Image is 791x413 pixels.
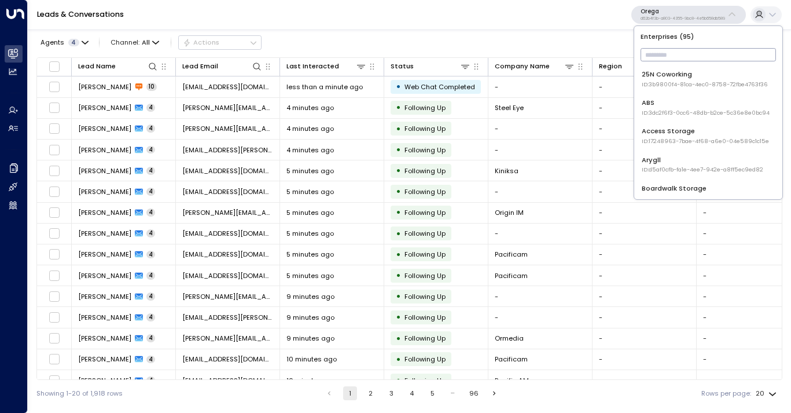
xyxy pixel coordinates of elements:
div: Lead Email [182,61,218,72]
td: - [593,160,697,181]
span: 10 minutes ago [286,376,337,385]
span: Toggle select row [49,353,60,365]
span: 4 minutes ago [286,124,334,133]
span: roberta.scendoni@ormedia.co.uk [182,334,273,343]
div: • [396,226,401,242]
span: John Higgins [78,103,131,112]
span: csmith@pacificam.co.uk [182,271,273,280]
div: Status [391,61,470,72]
span: Toggle select row [49,332,60,344]
span: Following Up [404,187,446,196]
span: 4 minutes ago [286,145,334,155]
div: • [396,100,401,115]
td: - [593,98,697,118]
div: • [396,352,401,367]
td: - [593,370,697,390]
div: 20 [756,386,779,401]
td: - [488,224,593,244]
td: - [488,286,593,306]
div: Arygll [642,155,763,174]
span: Toggle select row [49,248,60,260]
span: Following Up [404,145,446,155]
span: Roberta Scendoni [78,334,131,343]
span: Touseef Ulfat [78,82,131,92]
span: Following Up [404,250,446,259]
span: cwegerif@dialecticanet.com [182,187,273,196]
span: ID: 17248963-7bae-4f68-a6e0-04e589c1c15e [642,137,769,145]
span: 4 [146,334,155,342]
span: ID: d5af0cfb-fa1e-4ee7-942e-a8ff5ec9ed82 [642,166,763,174]
button: Go to next page [487,386,501,400]
label: Rows per page: [701,389,751,399]
span: 5 minutes ago [286,250,334,259]
span: 10 [146,83,157,91]
button: Go to page 96 [467,386,481,400]
span: aslater@pacificam.co.uk [182,229,273,238]
div: • [396,372,401,388]
span: 9 minutes ago [286,292,334,301]
div: • [396,331,401,346]
button: Go to page 4 [405,386,419,400]
span: vbrea@pacificam.co.uk [182,250,273,259]
button: Go to page 3 [384,386,398,400]
span: 4 minutes ago [286,103,334,112]
span: Arlene [78,208,131,217]
span: arlene@originim.com [182,208,273,217]
div: • [396,142,401,158]
td: - [593,119,697,139]
span: Toggle select row [49,312,60,323]
span: rhiannon.cole@sheridanmaine.com [182,145,273,155]
span: richard.cobbold@consortium-im.com [182,292,273,301]
div: Region [599,61,679,72]
td: - [593,224,697,244]
div: • [396,184,401,199]
div: Showing 1-20 of 1,918 rows [36,389,123,399]
td: - [593,203,697,223]
span: Toggle select row [49,291,60,302]
span: ID: 13c6c22d-d6a2-4885-9cca-d38d2cbbad86 [642,195,772,203]
span: Toggle select row [49,102,60,114]
div: Last Interacted [286,61,339,72]
span: Toggle select all [49,61,60,72]
span: john.higgins@steel-eye.com [182,103,273,112]
div: • [396,79,401,94]
td: - [593,265,697,286]
span: Kiniksa [495,166,518,176]
span: 4 [146,209,155,217]
div: Lead Name [78,61,116,72]
div: … [446,386,460,400]
span: Following Up [404,166,446,176]
span: Following Up [404,354,446,364]
span: 4 [146,167,155,175]
span: Web Chat Completed [404,82,475,92]
div: • [396,268,401,283]
span: 5 minutes ago [286,208,334,217]
span: 10 minutes ago [286,354,337,364]
p: d62b4f3b-a803-4355-9bc8-4e5b658db589 [641,16,725,21]
span: Ormedia [495,334,524,343]
button: Channel:All [107,36,163,49]
span: Toggle select row [49,123,60,134]
span: Rhiannon [78,145,131,155]
div: ABS [642,98,770,117]
span: Following Up [404,271,446,280]
p: Orega [641,8,725,15]
span: Pacificam [495,271,528,280]
span: Alice [78,229,131,238]
span: Toggle select row [49,228,60,239]
span: Channel: [107,36,163,49]
span: 4 [146,313,155,321]
div: Lead Name [78,61,158,72]
span: 4 [146,377,155,385]
span: 4 [146,146,155,154]
td: - [593,181,697,202]
span: Following Up [404,334,446,343]
td: - [593,286,697,306]
div: • [396,309,401,325]
span: 5 minutes ago [286,271,334,280]
span: Ben Sears [78,354,131,364]
span: Veronica [78,250,131,259]
button: Agents4 [36,36,91,49]
button: Go to page 2 [364,386,378,400]
span: julia.varesko@pacificam.co.uk [182,124,273,133]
